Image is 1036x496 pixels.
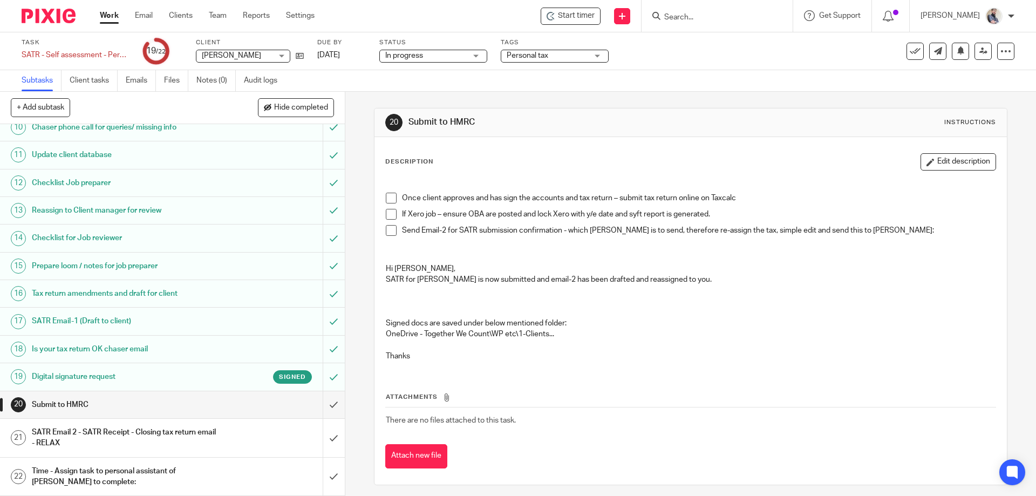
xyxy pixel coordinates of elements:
button: Hide completed [258,98,334,117]
h1: Checklist for Job reviewer [32,230,219,246]
h1: SATR Email 2 - SATR Receipt - Closing tax return email - RELAX [32,424,219,452]
p: Description [385,158,433,166]
h1: Tax return amendments and draft for client [32,286,219,302]
label: Client [196,38,304,47]
div: 13 [11,203,26,218]
span: In progress [385,52,423,59]
span: Get Support [819,12,861,19]
a: Subtasks [22,70,62,91]
h1: Submit to HMRC [408,117,714,128]
div: 19 [11,369,26,384]
div: 17 [11,314,26,329]
label: Tags [501,38,609,47]
button: Edit description [921,153,996,171]
span: [DATE] [317,51,340,59]
h1: Submit to HMRC [32,397,219,413]
img: Pixie [22,9,76,23]
div: Thomas Lloyd - SATR - Self assessment - Personal tax return 24/25 [541,8,601,25]
h1: Checklist Job preparer [32,175,219,191]
span: Attachments [386,394,438,400]
p: [PERSON_NAME] [921,10,980,21]
h1: Update client database [32,147,219,163]
img: Pixie%2002.jpg [985,8,1003,25]
div: 15 [11,259,26,274]
div: 21 [11,430,26,445]
h1: Time - Assign task to personal assistant of [PERSON_NAME] to complete: [32,463,219,491]
div: 12 [11,175,26,191]
div: 20 [11,397,26,412]
a: Settings [286,10,315,21]
h1: Chaser phone call for queries/ missing info [32,119,219,135]
span: Signed [279,372,306,382]
a: Emails [126,70,156,91]
div: Instructions [944,118,996,127]
p: If Xero job – ensure OBA are posted and lock Xero with y/e date and syft report is generated. [402,209,995,220]
a: Files [164,70,188,91]
h1: SATR Email-1 (Draft to client) [32,313,219,329]
p: Send Email-2 for SATR submission confirmation - which [PERSON_NAME] is to send, therefore re-assi... [402,225,995,236]
p: Signed docs are saved under below mentioned folder: OneDrive - Together We Count\WP etc\1-Clients... [386,296,995,340]
span: Personal tax [507,52,548,59]
div: 11 [11,147,26,162]
span: Start timer [558,10,595,22]
div: 14 [11,231,26,246]
p: Thanks [386,351,995,362]
input: Search [663,13,760,23]
div: 20 [385,114,403,131]
a: Team [209,10,227,21]
div: 18 [11,342,26,357]
label: Task [22,38,129,47]
span: There are no files attached to this task. [386,417,516,424]
a: Client tasks [70,70,118,91]
small: /22 [156,49,166,55]
span: Hide completed [274,104,328,112]
button: + Add subtask [11,98,70,117]
button: Attach new file [385,444,447,468]
h1: Digital signature request [32,369,219,385]
div: 10 [11,120,26,135]
a: Audit logs [244,70,285,91]
div: 22 [11,469,26,484]
h1: Reassign to Client manager for review [32,202,219,219]
div: 16 [11,286,26,301]
a: Work [100,10,119,21]
div: 19 [146,45,166,57]
h1: Is your tax return OK chaser email [32,341,219,357]
a: Reports [243,10,270,21]
div: SATR - Self assessment - Personal tax return 24/25 [22,50,129,60]
p: Hi [PERSON_NAME], SATR for [PERSON_NAME] is now submitted and email-2 has been drafted and reassi... [386,263,995,286]
p: Once client approves and has sign the accounts and tax return – submit tax return online on Taxcalc [402,193,995,203]
label: Due by [317,38,366,47]
a: Notes (0) [196,70,236,91]
span: [PERSON_NAME] [202,52,261,59]
label: Status [379,38,487,47]
h1: Prepare loom / notes for job preparer [32,258,219,274]
a: Email [135,10,153,21]
a: Clients [169,10,193,21]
